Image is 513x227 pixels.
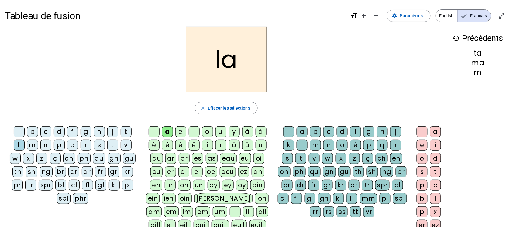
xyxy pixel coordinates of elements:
[430,126,441,137] div: a
[362,153,373,164] div: ç
[282,180,293,191] div: cr
[27,140,38,151] div: m
[122,180,133,191] div: pl
[417,193,428,204] div: b
[220,166,236,177] div: oeu
[436,10,457,22] span: English
[458,10,491,22] span: Français
[109,180,120,191] div: kl
[430,153,441,164] div: d
[67,140,78,151] div: q
[372,12,380,19] mat-icon: remove
[282,153,293,164] div: s
[162,193,176,204] div: ien
[39,180,53,191] div: spr
[250,180,265,191] div: ain
[27,126,38,137] div: b
[146,206,162,217] div: am
[192,166,203,177] div: ei
[123,153,136,164] div: gu
[297,126,308,137] div: a
[14,140,25,151] div: l
[367,166,378,177] div: sh
[390,153,402,164] div: en
[165,153,176,164] div: ar
[453,59,503,66] div: ma
[220,153,237,164] div: eau
[40,166,53,177] div: ng
[213,206,227,217] div: um
[291,193,302,204] div: fl
[243,206,254,217] div: ill
[295,153,306,164] div: t
[453,69,503,76] div: m
[417,140,428,151] div: e
[200,105,205,111] mat-icon: close
[256,140,267,151] div: ü
[323,206,334,217] div: rs
[208,104,250,112] span: Effacer les sélections
[242,126,253,137] div: à
[94,126,105,137] div: h
[338,166,351,177] div: gu
[40,126,51,137] div: c
[54,126,65,137] div: d
[150,180,162,191] div: en
[337,126,348,137] div: d
[107,140,118,151] div: t
[350,12,358,19] mat-icon: format_size
[186,27,267,92] h2: la
[310,140,321,151] div: m
[205,166,217,177] div: oe
[12,180,23,191] div: pr
[430,140,441,151] div: i
[36,153,47,164] div: z
[453,32,503,45] h3: Précédents
[25,180,36,191] div: tr
[239,153,251,164] div: eu
[323,140,334,151] div: n
[363,206,374,217] div: vr
[194,193,252,204] div: [PERSON_NAME]
[278,193,289,204] div: cl
[189,126,200,137] div: i
[222,180,234,191] div: ey
[308,180,319,191] div: fr
[256,206,268,217] div: ail
[63,153,75,164] div: ch
[202,126,213,137] div: o
[256,126,267,137] div: â
[318,193,331,204] div: gn
[229,126,240,137] div: y
[10,153,21,164] div: w
[362,180,373,191] div: tr
[252,166,264,177] div: an
[82,180,93,191] div: fl
[417,153,428,164] div: o
[308,166,321,177] div: qu
[189,140,200,151] div: ë
[363,140,374,151] div: p
[380,166,393,177] div: ng
[393,193,407,204] div: spl
[278,166,291,177] div: on
[430,180,441,191] div: c
[206,153,218,164] div: as
[178,193,192,204] div: oin
[215,140,226,151] div: ï
[353,166,364,177] div: th
[392,13,398,19] mat-icon: settings
[93,153,105,164] div: qu
[78,153,91,164] div: ph
[81,126,91,137] div: g
[349,180,360,191] div: pr
[55,180,66,191] div: bl
[181,206,193,217] div: im
[50,153,61,164] div: ç
[68,166,79,177] div: cr
[323,126,334,137] div: c
[253,153,264,164] div: oi
[335,180,346,191] div: kr
[430,166,441,177] div: t
[242,140,253,151] div: û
